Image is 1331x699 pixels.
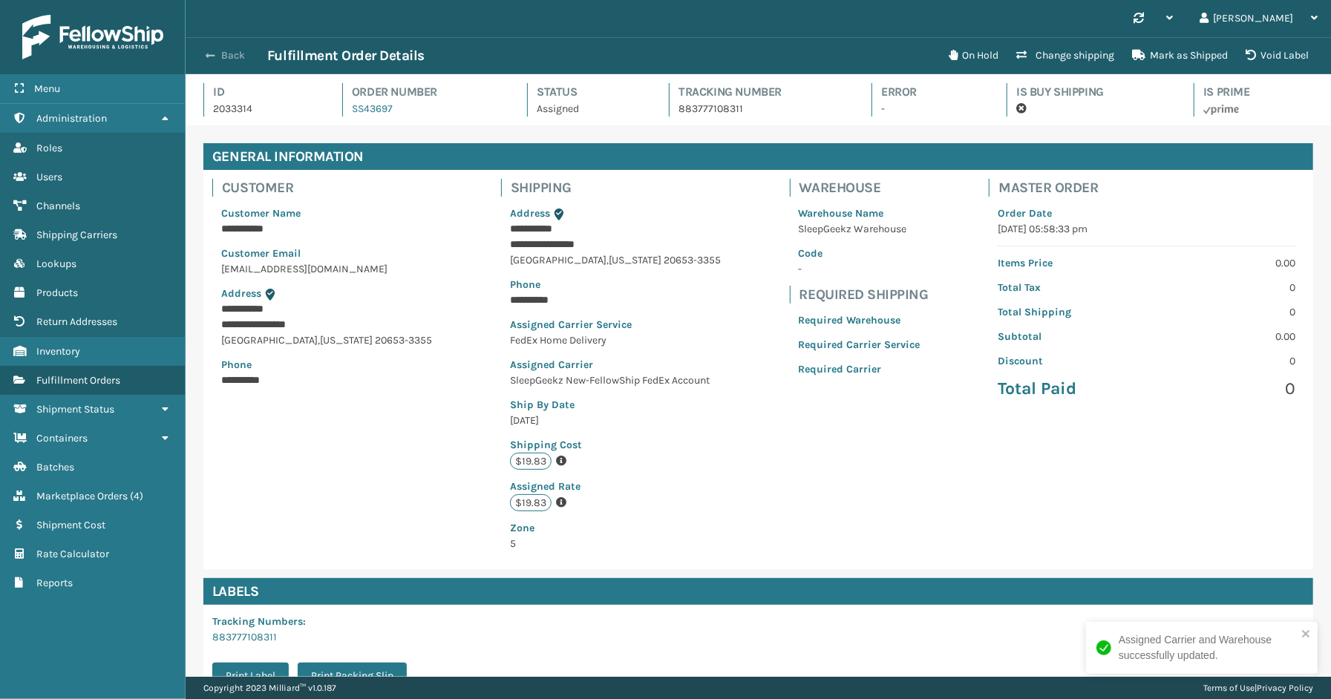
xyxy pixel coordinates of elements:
span: Shipping Carriers [36,229,117,241]
span: Products [36,286,78,299]
p: Copyright 2023 Milliard™ v 1.0.187 [203,677,336,699]
p: $19.83 [510,453,552,470]
span: Channels [36,200,80,212]
i: On Hold [949,50,958,60]
span: Inventory [36,345,80,358]
p: Total Shipping [998,304,1137,320]
span: 20653-3355 [375,334,432,347]
p: Subtotal [998,329,1137,344]
p: 0 [1156,378,1295,400]
p: Assigned [537,101,642,116]
h4: Is Buy Shipping [1016,83,1167,101]
p: $19.83 [510,494,552,511]
h4: Is Prime [1203,83,1313,101]
p: Shipping Cost [510,437,721,453]
p: Items Price [998,255,1137,271]
span: 5 [510,520,721,550]
p: Phone [510,277,721,292]
span: Address [221,287,261,300]
span: Rate Calculator [36,548,109,560]
span: Roles [36,142,62,154]
a: 883777108311 [212,631,277,643]
p: [DATE] 05:58:33 pm [998,221,1295,237]
p: 0.00 [1156,329,1295,344]
span: Shipment Status [36,403,114,416]
span: Fulfillment Orders [36,374,120,387]
p: 0 [1156,304,1295,320]
h4: Tracking Number [678,83,845,101]
p: Assigned Rate [510,479,721,494]
span: Lookups [36,257,76,270]
button: On Hold [940,41,1007,70]
p: 0 [1156,280,1295,295]
p: Total Paid [998,378,1137,400]
span: ( 4 ) [130,490,143,502]
span: [US_STATE] [320,334,373,347]
a: SS43697 [352,102,393,115]
span: Tracking Numbers : [212,615,306,628]
p: SleepGeekz New-FellowShip FedEx Account [510,373,721,388]
h4: Order Number [352,83,500,101]
div: Assigned Carrier and Warehouse successfully updated. [1119,632,1297,663]
span: [US_STATE] [609,254,661,266]
span: Reports [36,577,73,589]
p: Customer Name [221,206,432,221]
h3: Fulfillment Order Details [267,47,425,65]
p: Assigned Carrier [510,357,721,373]
span: Batches [36,461,74,473]
span: [GEOGRAPHIC_DATA] [510,254,606,266]
i: VOIDLABEL [1246,50,1256,60]
p: Order Date [998,206,1295,221]
p: Required Warehouse [799,312,920,328]
p: Assigned Carrier Service [510,317,721,332]
h4: General Information [203,143,1313,170]
button: Mark as Shipped [1123,41,1237,70]
h4: Shipping [511,179,730,197]
p: FedEx Home Delivery [510,332,721,348]
p: Discount [998,353,1137,369]
p: 0.00 [1156,255,1295,271]
p: Required Carrier Service [799,337,920,352]
button: Print Packing Slip [298,663,407,689]
span: , [606,254,609,266]
h4: Required Shipping [799,286,929,303]
p: 2033314 [213,101,315,116]
span: Menu [34,82,60,95]
h4: Master Order [998,179,1304,197]
img: logo [22,15,163,59]
h4: Warehouse [799,179,929,197]
span: Users [36,171,62,183]
p: Required Carrier [799,361,920,377]
p: Phone [221,357,432,373]
p: - [881,101,980,116]
span: Return Addresses [36,315,117,328]
p: Ship By Date [510,397,721,413]
p: - [799,261,920,277]
p: SleepGeekz Warehouse [799,221,920,237]
p: 0 [1156,353,1295,369]
button: Change shipping [1007,41,1123,70]
span: [GEOGRAPHIC_DATA] [221,334,318,347]
h4: Status [537,83,642,101]
span: Shipment Cost [36,519,105,531]
i: Mark as Shipped [1132,50,1145,60]
p: [DATE] [510,413,721,428]
span: , [318,334,320,347]
button: Back [199,49,267,62]
button: Print Label [212,663,289,689]
span: Address [510,207,550,220]
h4: Labels [203,578,1313,605]
i: Change shipping [1016,50,1027,60]
button: Void Label [1237,41,1318,70]
span: 20653-3355 [664,254,721,266]
span: Administration [36,112,107,125]
span: Containers [36,432,88,444]
h4: Id [213,83,315,101]
span: Marketplace Orders [36,490,128,502]
p: [EMAIL_ADDRESS][DOMAIN_NAME] [221,261,432,277]
button: close [1301,628,1312,642]
p: 883777108311 [678,101,845,116]
h4: Error [881,83,980,101]
p: Total Tax [998,280,1137,295]
p: Code [799,246,920,261]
